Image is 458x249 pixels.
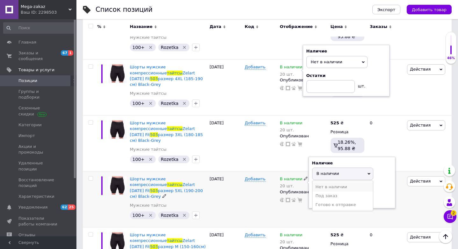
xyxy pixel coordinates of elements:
[331,241,364,247] div: Розница
[68,204,75,210] span: 25
[161,101,179,106] span: Rozetka
[132,101,145,106] span: 100+
[18,122,42,128] span: Категории
[150,132,158,137] span: 503
[130,132,203,143] span: размер 3XL (180-185 см) Black-Grey
[161,213,179,218] span: Rozetka
[331,120,344,126] div: ₴
[108,64,127,83] img: Шорты мужские компрессионные тайтсы Zelart Lidong Fit 503 размер 4XL (185-190 см) Black-Grey
[161,45,179,50] span: Rozetka
[410,67,431,72] span: Действия
[130,121,203,143] a: Шорты мужские компрессионныетайтсыZelart [DATE] Fit503размер 3XL (180-185 см) Black-Grey
[18,89,59,100] span: Группы и подборки
[245,232,265,238] span: Добавить
[306,48,386,54] div: Наличие
[182,157,187,162] svg: Удалить метку
[18,50,59,62] span: Заказы и сообщения
[182,213,187,218] svg: Удалить метку
[148,157,153,162] svg: Удалить метку
[167,71,182,75] span: тайтсы
[306,73,386,79] div: Остатки
[61,204,68,210] span: 62
[150,188,158,193] span: 503
[108,176,127,195] img: Шорты мужские компрессионные тайтсы Zelart Lidong Fit 503 размер 5XL (190-200 см) Black-Grey
[312,191,373,200] li: Под заказ
[130,65,203,87] a: Шорты мужские компрессионныетайтсыZelart [DATE] Fit503размер 4XL (185-190 см) Black-Grey
[108,120,127,139] img: Шорты мужские компрессионные тайтсы Zelart Lidong Fit 503 размер 3XL (180-185 см) Black-Grey
[280,121,303,127] span: В наличии
[331,24,343,30] span: Цена
[280,24,313,30] span: Отображение
[21,10,76,15] div: Ваш ID: 2298503
[210,24,221,30] span: Дата
[130,91,167,96] a: Мужские тайтсы
[161,157,179,162] span: Rozetka
[208,59,243,115] div: [DATE]
[3,22,75,34] input: Поиск
[18,39,36,45] span: Главная
[132,213,145,218] span: 100+
[311,59,342,64] span: Нет в наличии
[208,171,243,227] div: [DATE]
[412,7,447,12] span: Добавить товар
[130,147,167,152] a: Мужские тайтсы
[338,28,356,39] span: 18.26%, 95.88 ₴
[245,176,265,182] span: Добавить
[97,24,101,30] span: %
[130,182,195,193] span: Zelart [DATE] Fit
[148,101,153,106] svg: Удалить метку
[18,194,54,199] span: Характеристики
[312,160,392,166] div: Наличие
[182,101,187,106] svg: Удалить метку
[245,121,265,126] span: Добавить
[130,232,167,243] span: Шорты мужские компрессионные
[130,188,203,199] span: размер 5XL (190-200 см) Black-Grey
[18,232,35,238] span: Отзывы
[130,71,195,81] span: Zelart [DATE] Fit
[245,24,254,30] span: Код
[280,239,303,244] div: 20 шт.
[280,133,327,139] div: Опубликован
[148,45,153,50] svg: Удалить метку
[130,24,153,30] span: Название
[280,189,327,195] div: Опубликован
[280,128,303,132] div: 20 шт.
[150,76,158,81] span: 503
[245,65,265,70] span: Добавить
[18,216,59,227] span: Показатели работы компании
[377,7,395,12] span: Экспорт
[439,230,452,243] button: Наверх
[150,244,158,249] span: 503
[355,80,368,89] div: шт.
[130,65,167,75] span: Шорты мужские компрессионные
[338,140,356,151] span: 18.26%, 95.88 ₴
[18,204,47,210] span: Уведомления
[130,35,167,40] a: Мужские тайтсы
[61,50,68,56] span: 67
[280,176,303,183] span: В наличии
[372,5,400,14] button: Экспорт
[18,67,54,73] span: Товары и услуги
[280,183,308,188] div: 20 шт.
[407,5,452,14] button: Добавить товар
[410,123,431,128] span: Действия
[18,78,37,84] span: Позиции
[317,171,339,176] span: В наличии
[444,210,456,223] button: Чат с покупателем2
[167,238,182,243] span: тайтсы
[366,115,405,171] div: 0
[410,235,431,239] span: Действия
[130,126,195,137] span: Zelart [DATE] Fit
[130,203,167,208] a: Мужские тайтсы
[331,129,364,135] div: Розница
[18,144,59,155] span: Акции и промокоды
[167,182,182,187] span: тайтсы
[132,45,145,50] span: 100+
[370,24,387,30] span: Заказы
[96,6,153,13] div: Список позиций
[410,179,431,183] span: Действия
[18,177,59,189] span: Восстановление позиций
[167,126,182,131] span: тайтсы
[312,183,373,191] li: Нет в наличии
[130,76,203,87] span: размер 4XL (185-190 см) Black-Grey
